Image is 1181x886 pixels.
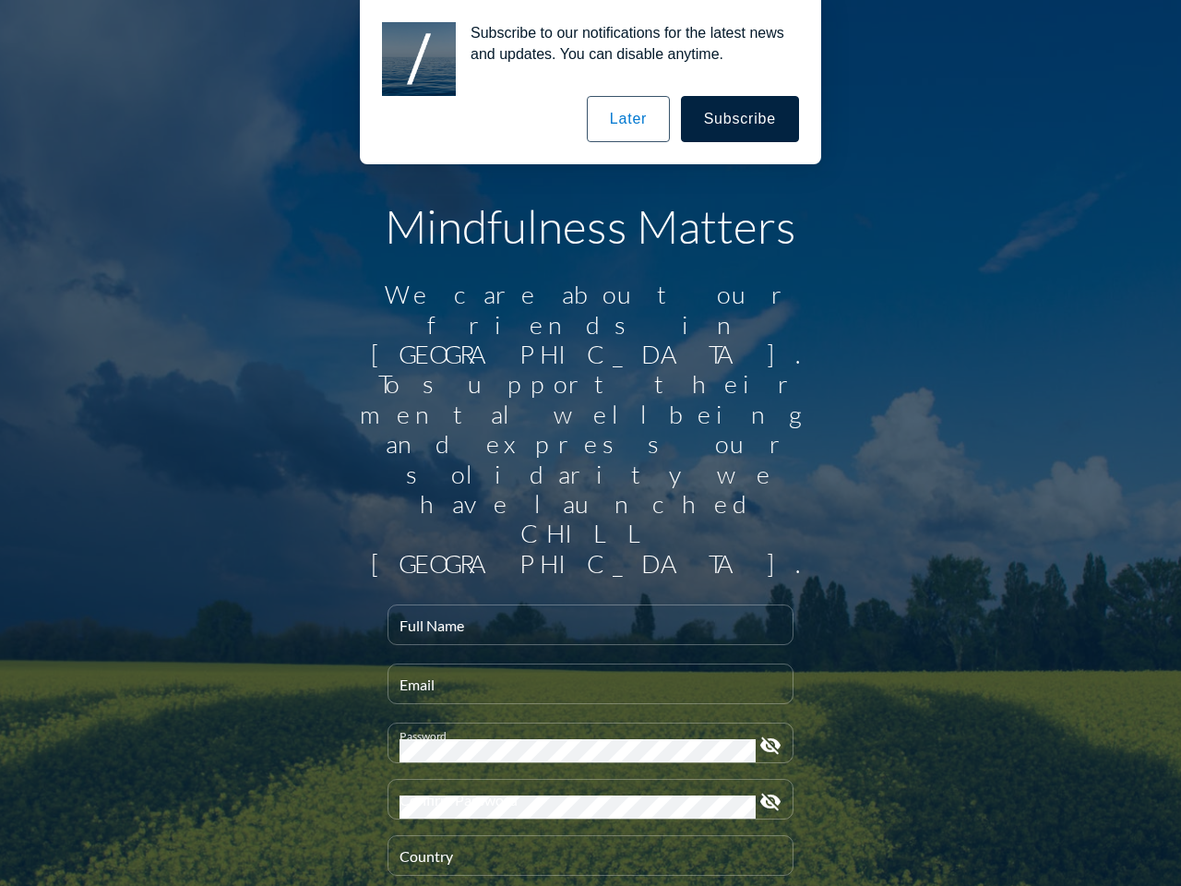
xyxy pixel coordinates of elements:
[400,796,756,819] input: Confirm Password
[351,198,830,254] h1: Mindfulness Matters
[351,280,830,579] div: We care about our friends in [GEOGRAPHIC_DATA]. To support their mental wellbeing and express our...
[382,22,456,96] img: notification icon
[400,852,781,875] input: Country
[587,96,670,142] button: Later
[400,739,756,762] input: Password
[400,621,781,644] input: Full Name
[759,735,781,757] i: visibility_off
[681,96,799,142] button: Subscribe
[400,680,781,703] input: Email
[456,22,799,65] div: Subscribe to our notifications for the latest news and updates. You can disable anytime.
[759,791,781,813] i: visibility_off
